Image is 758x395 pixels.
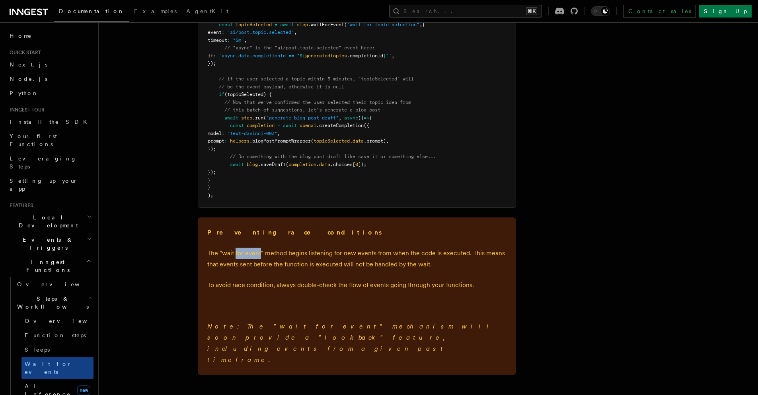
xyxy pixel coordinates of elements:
span: (topicSelected) { [224,92,272,97]
span: : [224,138,227,144]
span: .completionId [347,53,383,59]
span: Overview [25,318,107,324]
span: Quick start [6,49,41,56]
span: "ai/post.topic.selected" [227,29,294,35]
span: Install the SDK [10,119,92,125]
a: Contact sales [623,5,696,18]
span: completion [247,123,275,128]
span: "text-davinci-003" [227,131,277,136]
span: = [275,22,277,27]
span: { [369,115,372,121]
span: , [386,138,389,144]
span: topicSelected [314,138,350,144]
a: AgentKit [181,2,233,22]
span: Node.js [10,76,47,82]
a: Node.js [6,72,94,86]
span: Overview [17,281,99,287]
span: .createCompletion [316,123,364,128]
p: To avoid race condition, always double-check the flow of events going through your functions. [207,280,507,291]
span: : [213,53,216,59]
span: ); [208,193,213,198]
span: .waitForEvent [308,22,344,27]
span: prompt [208,138,224,144]
span: .prompt) [364,138,386,144]
span: }); [208,146,216,152]
button: Search...⌘K [389,5,542,18]
span: "generate-blog-post-draft" [266,115,339,121]
span: await [224,115,238,121]
span: Leveraging Steps [10,155,77,170]
button: Local Development [6,210,94,233]
span: step [241,115,252,121]
span: const [230,123,244,128]
span: // Do something with the blog post draft like save it or something else... [230,154,436,159]
span: : [222,29,224,35]
span: () [358,115,364,121]
span: } [383,53,386,59]
span: data [319,162,330,167]
span: ({ [364,123,369,128]
span: // this batch of suggestions, let's generate a blog post [224,107,380,113]
strong: Preventing race conditions [207,229,383,236]
span: "wait-for-topic-selection" [347,22,419,27]
button: Inngest Functions [6,255,94,277]
span: , [419,22,422,27]
span: ( [263,115,266,121]
span: Function steps [25,332,86,338]
span: Inngest tour [6,107,45,113]
span: Documentation [59,8,125,14]
span: ]); [358,162,366,167]
span: , [244,37,247,43]
span: . [350,138,353,144]
span: async [344,115,358,121]
a: Next.js [6,57,94,72]
span: Events & Triggers [6,236,87,252]
span: data [353,138,364,144]
span: AgentKit [186,8,228,14]
em: Note: The "wait for event" mechanism will soon provide a "lookback" feature, including events fro... [207,323,495,364]
a: Leveraging Steps [6,151,94,174]
button: Toggle dark mode [591,6,610,16]
span: timeout [208,37,227,43]
span: Setting up your app [10,178,78,192]
span: "5m" [233,37,244,43]
span: if [219,92,224,97]
span: Sleeps [25,346,50,353]
button: Events & Triggers [6,233,94,255]
span: : [222,131,224,136]
span: completion [288,162,316,167]
span: // "async" is the "ai/post.topic.selected" event here: [224,45,375,51]
span: ( [344,22,347,27]
span: Inngest Functions [6,258,86,274]
span: : [227,37,230,43]
span: , [339,115,341,121]
a: Home [6,29,94,43]
span: if [208,53,213,59]
a: Examples [129,2,181,22]
span: await [280,22,294,27]
a: Sleeps [21,342,94,357]
a: Install the SDK [6,115,94,129]
a: Documentation [54,2,129,22]
span: Features [6,202,33,209]
span: Python [10,90,39,96]
span: model [208,131,222,136]
span: , [277,131,280,136]
a: Python [6,86,94,100]
span: }); [208,61,216,66]
span: Next.js [10,61,47,68]
span: ${ [300,53,305,59]
span: Local Development [6,213,87,229]
span: , [392,53,394,59]
span: Home [10,32,32,40]
span: "` [386,53,392,59]
span: => [364,115,369,121]
span: generatedTopics [305,53,347,59]
span: // be the event payload, otherwise it is null [219,84,344,90]
p: The "wait for event" method begins listening for new events from when the code is executed. This ... [207,248,507,270]
span: // If the user selected a topic within 5 minutes, "topicSelected" will [219,76,414,82]
span: openai [300,123,316,128]
span: topicSelected [236,22,272,27]
span: Examples [134,8,177,14]
span: ( [311,138,314,144]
